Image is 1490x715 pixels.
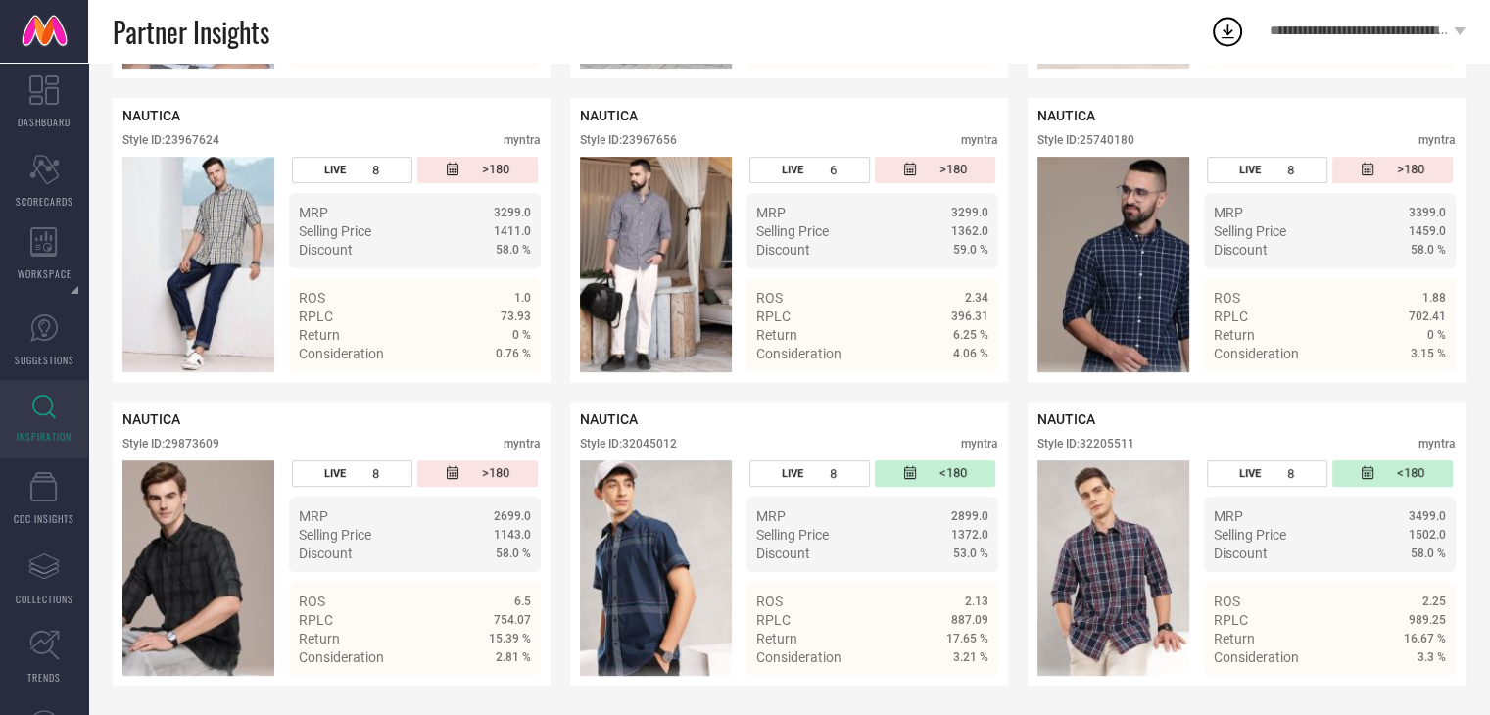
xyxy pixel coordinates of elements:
[580,411,638,427] span: NAUTICA
[16,194,73,209] span: SCORECARDS
[953,243,988,257] span: 59.0 %
[756,649,841,665] span: Consideration
[944,77,988,93] span: Details
[299,205,328,220] span: MRP
[299,223,371,239] span: Selling Price
[1402,77,1446,93] span: Details
[1037,157,1189,372] img: Style preview image
[1409,528,1446,542] span: 1502.0
[939,465,967,482] span: <180
[1418,437,1456,451] div: myntra
[299,631,340,646] span: Return
[925,381,988,397] a: Details
[122,411,180,427] span: NAUTICA
[1239,164,1261,176] span: LIVE
[324,164,346,176] span: LIVE
[494,224,531,238] span: 1411.0
[17,429,72,444] span: INSPIRATION
[1397,162,1424,178] span: >180
[1382,77,1446,93] a: Details
[467,685,531,700] a: Details
[925,685,988,700] a: Details
[299,527,371,543] span: Selling Price
[299,594,325,609] span: ROS
[580,157,732,372] img: Style preview image
[756,527,829,543] span: Selling Price
[299,242,353,258] span: Discount
[504,437,541,451] div: myntra
[487,77,531,93] span: Details
[487,685,531,700] span: Details
[1397,465,1424,482] span: <180
[951,206,988,219] span: 3299.0
[496,547,531,560] span: 58.0 %
[496,243,531,257] span: 58.0 %
[1411,243,1446,257] span: 58.0 %
[830,163,837,177] span: 6
[782,467,803,480] span: LIVE
[1214,309,1248,324] span: RPLC
[1422,595,1446,608] span: 2.25
[299,290,325,306] span: ROS
[299,649,384,665] span: Consideration
[292,157,412,183] div: Number of days the style has been live on the platform
[756,242,810,258] span: Discount
[875,460,995,487] div: Number of days since the style was first listed on the platform
[1332,460,1453,487] div: Number of days since the style was first listed on the platform
[1411,347,1446,360] span: 3.15 %
[756,594,783,609] span: ROS
[951,509,988,523] span: 2899.0
[1427,328,1446,342] span: 0 %
[944,685,988,700] span: Details
[1411,547,1446,560] span: 58.0 %
[580,108,638,123] span: NAUTICA
[756,309,791,324] span: RPLC
[122,108,180,123] span: NAUTICA
[122,157,274,372] img: Style preview image
[580,157,732,372] div: Click to view image
[1037,108,1095,123] span: NAUTICA
[756,205,786,220] span: MRP
[1402,381,1446,397] span: Details
[18,266,72,281] span: WORKSPACE
[961,437,998,451] div: myntra
[953,650,988,664] span: 3.21 %
[299,546,353,561] span: Discount
[122,437,219,451] div: Style ID: 29873609
[580,460,732,676] div: Click to view image
[514,595,531,608] span: 6.5
[1214,290,1240,306] span: ROS
[1210,14,1245,49] div: Open download list
[299,327,340,343] span: Return
[494,509,531,523] span: 2699.0
[756,346,841,361] span: Consideration
[875,157,995,183] div: Number of days since the style was first listed on the platform
[14,511,74,526] span: CDC INSIGHTS
[496,347,531,360] span: 0.76 %
[512,328,531,342] span: 0 %
[756,631,797,646] span: Return
[782,164,803,176] span: LIVE
[953,347,988,360] span: 4.06 %
[417,460,538,487] div: Number of days since the style was first listed on the platform
[1037,157,1189,372] div: Click to view image
[489,632,531,645] span: 15.39 %
[749,157,870,183] div: Number of days the style has been live on the platform
[372,466,379,481] span: 8
[1418,133,1456,147] div: myntra
[27,670,61,685] span: TRENDS
[946,632,988,645] span: 17.65 %
[122,157,274,372] div: Click to view image
[113,12,269,52] span: Partner Insights
[1214,612,1248,628] span: RPLC
[494,613,531,627] span: 754.07
[1207,460,1327,487] div: Number of days the style has been live on the platform
[1037,460,1189,676] img: Style preview image
[580,133,677,147] div: Style ID: 23967656
[122,460,274,676] div: Click to view image
[756,327,797,343] span: Return
[482,162,509,178] span: >180
[580,460,732,676] img: Style preview image
[951,528,988,542] span: 1372.0
[1409,206,1446,219] span: 3399.0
